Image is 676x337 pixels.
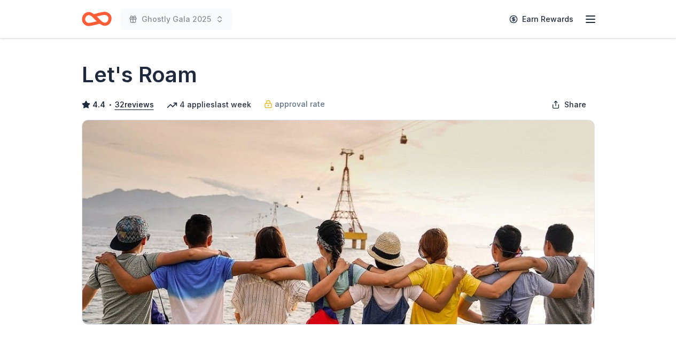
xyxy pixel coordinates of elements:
[82,120,594,324] img: Image for Let's Roam
[92,98,105,111] span: 4.4
[82,60,197,90] h1: Let's Roam
[120,9,232,30] button: Ghostly Gala 2025
[564,98,586,111] span: Share
[543,94,595,115] button: Share
[264,98,325,111] a: approval rate
[108,100,112,109] span: •
[503,10,580,29] a: Earn Rewards
[142,13,211,26] span: Ghostly Gala 2025
[275,98,325,111] span: approval rate
[82,6,112,32] a: Home
[167,98,251,111] div: 4 applies last week
[115,98,154,111] button: 32reviews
